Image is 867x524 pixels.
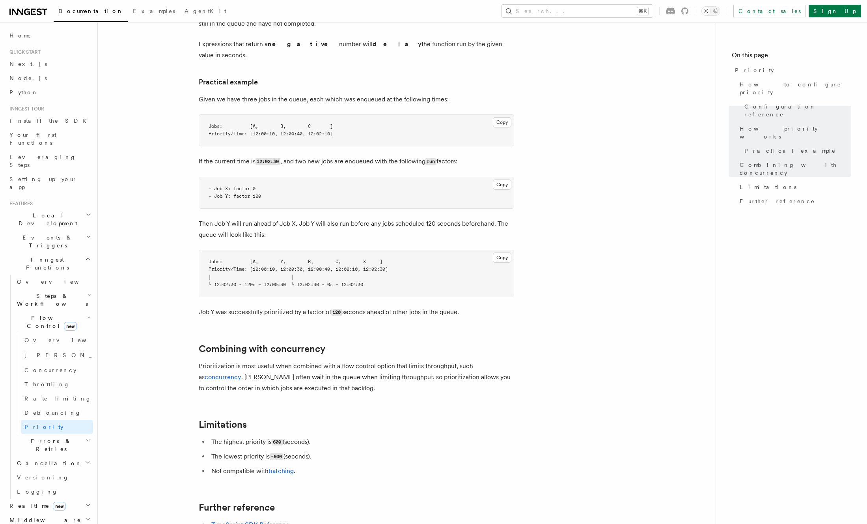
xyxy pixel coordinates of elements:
span: └ 12:02:30 - 120s = 12:00:30 └ 12:02:30 - 0s = 12:02:30 [209,282,363,287]
span: How priority works [740,125,851,140]
code: 600 [272,439,283,445]
span: Realtime [6,502,66,510]
span: Errors & Retries [14,437,86,453]
a: Throttling [21,377,93,391]
li: The highest priority is (seconds). [209,436,514,448]
span: - Job Y: factor 120 [209,193,261,199]
span: How to configure priority [740,80,851,96]
a: Node.js [6,71,93,85]
a: Setting up your app [6,172,93,194]
a: Overview [21,333,93,347]
span: Install the SDK [9,118,91,124]
a: batching [268,467,294,475]
button: Cancellation [14,456,93,470]
span: Priority [735,66,774,74]
a: Examples [128,2,180,21]
strong: negative [268,40,339,48]
code: -600 [270,453,283,460]
span: Inngest Functions [6,256,85,271]
a: Priority [732,63,851,77]
span: new [53,502,66,511]
code: 120 [331,309,342,316]
a: How to configure priority [736,77,851,99]
div: Inngest Functions [6,275,93,499]
kbd: ⌘K [637,7,648,15]
span: Further reference [740,197,815,205]
span: Logging [17,488,58,495]
span: Examples [133,8,175,14]
span: Practical example [744,147,836,155]
button: Flow Controlnew [14,311,93,333]
strong: delay [373,40,421,48]
span: Priority/Time: [12:00:10, 12:00:40, 12:02:10] [209,131,333,137]
a: Your first Functions [6,128,93,150]
button: Steps & Workflows [14,289,93,311]
p: Given we have three jobs in the queue, each which was enqueued at the following times: [199,94,514,105]
a: Home [6,28,93,43]
a: Leveraging Steps [6,150,93,172]
h4: On this page [732,51,851,63]
span: Overview [24,337,106,343]
p: Expressions that return a number will the function run by the given value in seconds. [199,39,514,61]
a: Sign Up [809,5,861,17]
span: Documentation [58,8,123,14]
span: Cancellation [14,459,82,467]
span: Quick start [6,49,41,55]
span: [PERSON_NAME] [24,352,140,358]
a: Rate limiting [21,391,93,406]
code: 12:02:30 [255,158,280,165]
a: Practical example [199,77,258,88]
span: Your first Functions [9,132,56,146]
a: Overview [14,275,93,289]
a: Contact sales [733,5,805,17]
span: Throttling [24,381,70,387]
span: Python [9,89,38,95]
span: Overview [17,279,98,285]
span: Combining with concurrency [740,161,851,177]
span: AgentKit [185,8,226,14]
button: Copy [493,253,511,263]
span: Events & Triggers [6,234,86,249]
span: - Job X: factor 0 [209,186,255,191]
p: Prioritization is most useful when combined with a flow control option that limits throughput, su... [199,361,514,394]
a: concurrency [205,373,241,381]
a: Debouncing [21,406,93,420]
span: Debouncing [24,410,81,416]
li: Not compatible with . [209,466,514,477]
a: Configuration reference [741,99,851,122]
span: Steps & Workflows [14,292,88,308]
a: Further reference [199,502,275,513]
span: Configuration reference [744,103,851,118]
button: Realtimenew [6,499,93,513]
button: Copy [493,180,511,190]
button: Inngest Functions [6,253,93,275]
a: How priority works [736,122,851,144]
a: Further reference [736,194,851,208]
span: Limitations [740,183,796,191]
span: Concurrency [24,367,76,373]
a: Practical example [741,144,851,158]
a: [PERSON_NAME] [21,347,93,363]
span: Local Development [6,211,86,227]
a: Concurrency [21,363,93,377]
span: Inngest tour [6,106,44,112]
button: Errors & Retries [14,434,93,456]
a: Documentation [54,2,128,22]
span: new [64,322,77,331]
span: Priority [24,424,63,430]
a: Limitations [736,180,851,194]
span: Setting up your app [9,176,77,190]
a: Limitations [199,419,247,430]
button: Toggle dark mode [701,6,720,16]
button: Search...⌘K [502,5,653,17]
button: Events & Triggers [6,230,93,253]
div: Flow Controlnew [14,333,93,434]
span: Versioning [17,474,69,481]
a: Combining with concurrency [736,158,851,180]
button: Local Development [6,208,93,230]
span: Rate limiting [24,395,91,402]
code: run [425,158,436,165]
span: Features [6,200,33,207]
span: Next.js [9,61,47,67]
span: │ │ [209,274,294,280]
